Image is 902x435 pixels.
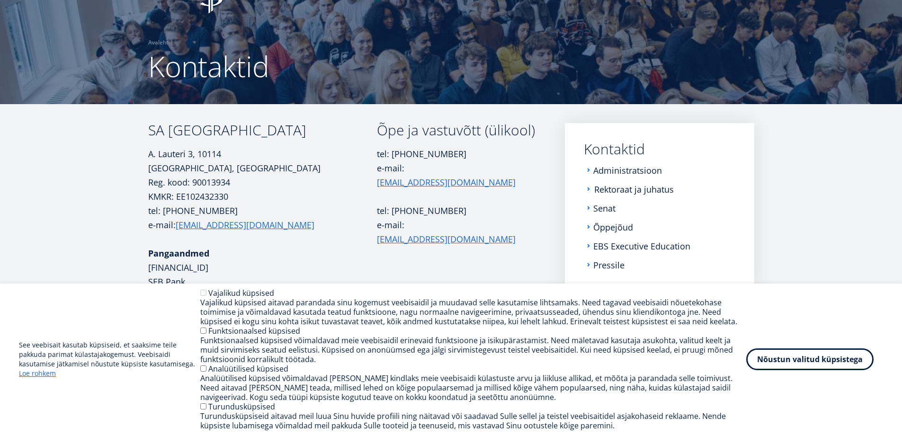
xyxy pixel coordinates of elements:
p: tel: [PHONE_NUMBER] e-mail: [148,204,377,232]
div: Turundusküpsiseid aitavad meil luua Sinu huvide profiili ning näitavad või saadavad Sulle sellel ... [200,411,746,430]
a: Rektoraat ja juhatus [594,185,674,194]
label: Funktsionaalsed küpsised [208,326,300,336]
label: Analüütilised küpsised [208,364,288,374]
div: Funktsionaalsed küpsised võimaldavad meie veebisaidil erinevaid funktsioone ja isikupärastamist. ... [200,336,746,364]
h3: Õpe ja vastuvõtt (ülikool) [377,123,537,137]
label: Vajalikud küpsised [208,288,274,298]
p: See veebisait kasutab küpsiseid, et saaksime teile pakkuda parimat külastajakogemust. Veebisaidi ... [19,340,200,378]
a: Pressile [593,260,625,270]
a: Senat [593,204,616,213]
a: [EMAIL_ADDRESS][DOMAIN_NAME] [377,175,516,189]
p: tel: [PHONE_NUMBER] [377,204,537,218]
p: [FINANCIAL_ID] SEB Pank SWIFT [SWIFT_CODE] [148,246,377,303]
div: Vajalikud küpsised aitavad parandada sinu kogemust veebisaidil ja muudavad selle kasutamise lihts... [200,298,746,326]
p: KMKR: EE102432330 [148,189,377,204]
button: Nõustun valitud küpsistega [746,348,874,370]
a: Kontaktid [584,142,735,156]
strong: Pangaandmed [148,248,209,259]
a: Avaleht [148,38,168,47]
p: tel: [PHONE_NUMBER] e-mail: [377,147,537,189]
a: [EMAIL_ADDRESS][DOMAIN_NAME] [377,232,516,246]
a: EBS Executive Education [593,241,690,251]
a: Administratsioon [593,166,662,175]
label: Turundusküpsised [208,401,275,412]
p: e-mail: [377,218,537,246]
div: Analüütilised küpsised võimaldavad [PERSON_NAME] kindlaks meie veebisaidi külastuste arvu ja liik... [200,373,746,402]
p: A. Lauteri 3, 10114 [GEOGRAPHIC_DATA], [GEOGRAPHIC_DATA] Reg. kood: 90013934 [148,147,377,189]
a: [EMAIL_ADDRESS][DOMAIN_NAME] [176,218,314,232]
span: Kontaktid [148,47,269,86]
a: Loe rohkem [19,369,56,378]
a: Õppejõud [593,222,633,232]
h3: SA [GEOGRAPHIC_DATA] [148,123,377,137]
